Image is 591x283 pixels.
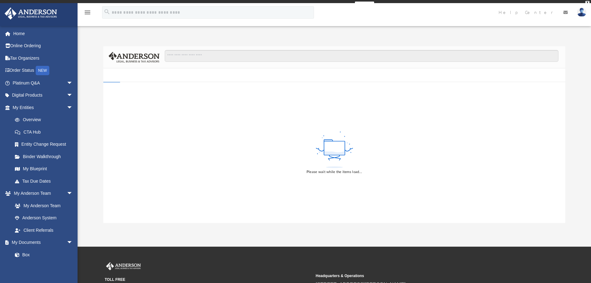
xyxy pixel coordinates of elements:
a: My Documentsarrow_drop_down [4,236,79,249]
a: My Entitiesarrow_drop_down [4,101,82,114]
span: arrow_drop_down [67,187,79,200]
img: User Pic [577,8,586,17]
div: NEW [36,66,49,75]
a: Meeting Minutes [9,261,79,273]
a: Platinum Q&Aarrow_drop_down [4,77,82,89]
span: arrow_drop_down [67,101,79,114]
a: My Anderson Teamarrow_drop_down [4,187,79,200]
a: My Anderson Team [9,199,76,212]
span: arrow_drop_down [67,236,79,249]
span: arrow_drop_down [67,89,79,102]
a: menu [84,11,91,16]
div: close [585,1,589,5]
small: TOLL FREE [105,277,311,282]
i: menu [84,9,91,16]
a: CTA Hub [9,126,82,138]
img: Anderson Advisors Platinum Portal [3,7,59,20]
a: Tax Organizers [4,52,82,64]
div: Get a chance to win 6 months of Platinum for free just by filling out this [217,2,352,9]
a: Overview [9,114,82,126]
input: Search files and folders [165,50,558,62]
a: Online Ordering [4,40,82,52]
a: Order StatusNEW [4,64,82,77]
a: Box [9,249,76,261]
a: Binder Walkthrough [9,150,82,163]
small: Headquarters & Operations [316,273,522,279]
a: Home [4,27,82,40]
a: Tax Due Dates [9,175,82,187]
img: Anderson Advisors Platinum Portal [105,262,142,270]
a: Entity Change Request [9,138,82,151]
a: survey [355,2,374,9]
div: Please wait while the items load... [307,169,362,175]
a: Digital Productsarrow_drop_down [4,89,82,102]
i: search [104,8,110,15]
a: Client Referrals [9,224,79,236]
a: My Blueprint [9,163,79,175]
span: arrow_drop_down [67,77,79,89]
a: Anderson System [9,212,79,224]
